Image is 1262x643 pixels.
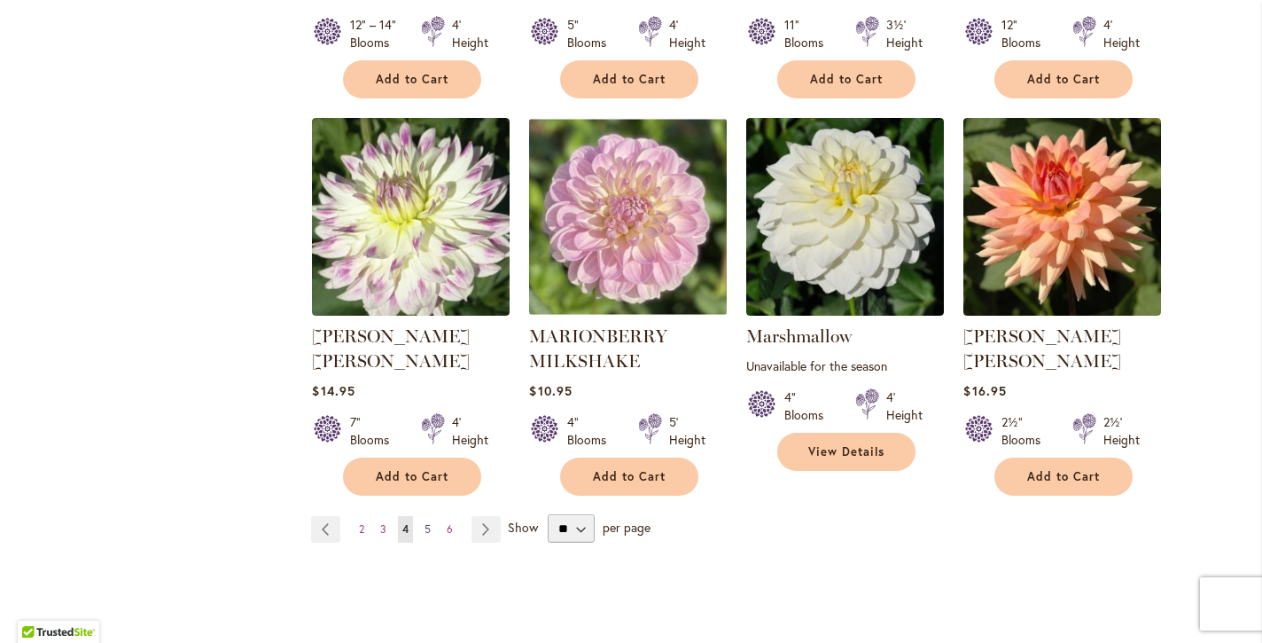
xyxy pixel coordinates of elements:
div: 2½' Height [1103,413,1140,449]
div: 3½' Height [886,16,923,51]
span: 3 [380,522,386,536]
a: MARGARET ELLEN [312,302,510,319]
div: 4' Height [452,413,488,449]
a: Marshmallow [746,325,852,347]
div: 5" Blooms [567,16,617,51]
button: Add to Cart [560,60,698,98]
button: Add to Cart [777,60,915,98]
div: 7" Blooms [350,413,400,449]
span: 6 [447,522,453,536]
span: per page [603,519,650,536]
span: Add to Cart [593,469,666,484]
img: Mary Jo [963,118,1161,316]
span: Add to Cart [1027,72,1100,87]
button: Add to Cart [994,60,1133,98]
button: Add to Cart [343,458,481,496]
div: 12" – 14" Blooms [350,16,400,51]
span: Add to Cart [1027,469,1100,484]
a: 5 [420,516,435,543]
span: View Details [808,444,884,459]
img: Marshmallow [746,118,944,316]
span: Add to Cart [376,72,448,87]
a: Marshmallow [746,302,944,319]
a: [PERSON_NAME] [PERSON_NAME] [312,325,470,372]
a: Mary Jo [963,302,1161,319]
span: 2 [359,522,364,536]
a: MARIONBERRY MILKSHAKE [529,302,727,319]
button: Add to Cart [994,458,1133,496]
button: Add to Cart [343,60,481,98]
button: Add to Cart [560,458,698,496]
img: MARIONBERRY MILKSHAKE [529,118,727,316]
a: MARIONBERRY MILKSHAKE [529,325,667,372]
a: 3 [376,516,391,543]
span: Show [508,519,538,536]
p: Unavailable for the season [746,357,944,374]
div: 4' Height [1103,16,1140,51]
span: 5 [425,522,431,536]
span: 4 [402,522,409,536]
a: 6 [442,516,457,543]
div: 4' Height [669,16,705,51]
div: 11" Blooms [784,16,834,51]
div: 4" Blooms [567,413,617,449]
span: Add to Cart [810,72,883,87]
span: $10.95 [529,382,572,399]
a: View Details [777,433,915,471]
a: [PERSON_NAME] [PERSON_NAME] [963,325,1121,372]
div: 2½" Blooms [1001,413,1051,449]
iframe: Launch Accessibility Center [13,580,63,630]
img: MARGARET ELLEN [312,118,510,316]
span: Add to Cart [376,469,448,484]
span: $14.95 [312,382,354,399]
div: 5' Height [669,413,705,449]
div: 4' Height [886,388,923,424]
span: Add to Cart [593,72,666,87]
div: 12" Blooms [1001,16,1051,51]
a: 2 [354,516,369,543]
span: $16.95 [963,382,1006,399]
div: 4' Height [452,16,488,51]
div: 4" Blooms [784,388,834,424]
